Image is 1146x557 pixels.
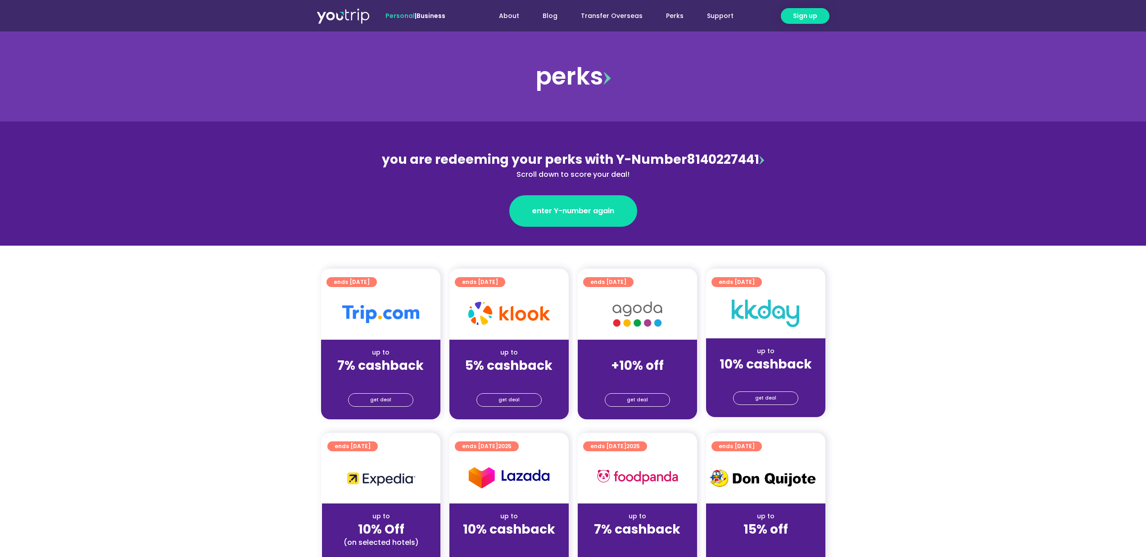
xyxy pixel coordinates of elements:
a: Transfer Overseas [569,8,654,24]
span: ends [DATE] [334,277,370,287]
a: ends [DATE] [583,277,634,287]
a: ends [DATE] [326,277,377,287]
div: (for stays only) [457,538,562,547]
span: ends [DATE] [590,441,640,451]
span: 2025 [498,442,512,450]
a: ends [DATE] [327,441,378,451]
a: get deal [348,393,413,407]
strong: +10% off [611,357,664,374]
span: get deal [498,394,520,406]
div: up to [328,348,433,357]
div: (for stays only) [585,538,690,547]
nav: Menu [470,8,745,24]
strong: 10% cashback [463,521,555,538]
span: get deal [370,394,391,406]
strong: 15% off [743,521,788,538]
a: Support [695,8,745,24]
a: get deal [733,391,798,405]
div: (on selected hotels) [329,538,433,547]
div: (for stays only) [585,374,690,383]
strong: 7% cashback [594,521,680,538]
a: enter Y-number again [509,195,637,227]
a: Business [417,11,445,20]
span: ends [DATE] [590,277,626,287]
span: ends [DATE] [719,441,755,451]
a: Sign up [781,8,829,24]
strong: 5% cashback [465,357,553,374]
div: up to [713,512,818,521]
a: ends [DATE]2025 [455,441,519,451]
span: get deal [627,394,648,406]
strong: 7% cashback [337,357,424,374]
span: 2025 [626,442,640,450]
div: up to [457,348,562,357]
a: ends [DATE] [455,277,505,287]
div: up to [329,512,433,521]
span: ends [DATE] [462,441,512,451]
span: ends [DATE] [335,441,371,451]
div: up to [585,512,690,521]
span: Sign up [793,11,817,21]
span: ends [DATE] [719,277,755,287]
span: Personal [385,11,415,20]
div: (for stays only) [457,374,562,383]
div: (for stays only) [328,374,433,383]
div: up to [457,512,562,521]
strong: 10% cashback [720,355,812,373]
a: Blog [531,8,569,24]
div: (for stays only) [713,538,818,547]
strong: 10% Off [358,521,404,538]
span: get deal [755,392,776,404]
span: you are redeeming your perks with Y-Number [382,151,687,168]
a: About [487,8,531,24]
a: ends [DATE] [711,277,762,287]
div: up to [713,346,818,356]
span: up to [629,348,646,357]
span: | [385,11,445,20]
a: Perks [654,8,695,24]
a: get deal [476,393,542,407]
span: ends [DATE] [462,277,498,287]
span: enter Y-number again [532,206,614,216]
div: 8140227441 [378,150,769,180]
a: ends [DATE] [711,441,762,451]
div: (for stays only) [713,373,818,382]
div: Scroll down to score your deal! [378,169,769,180]
a: ends [DATE]2025 [583,441,647,451]
a: get deal [605,393,670,407]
